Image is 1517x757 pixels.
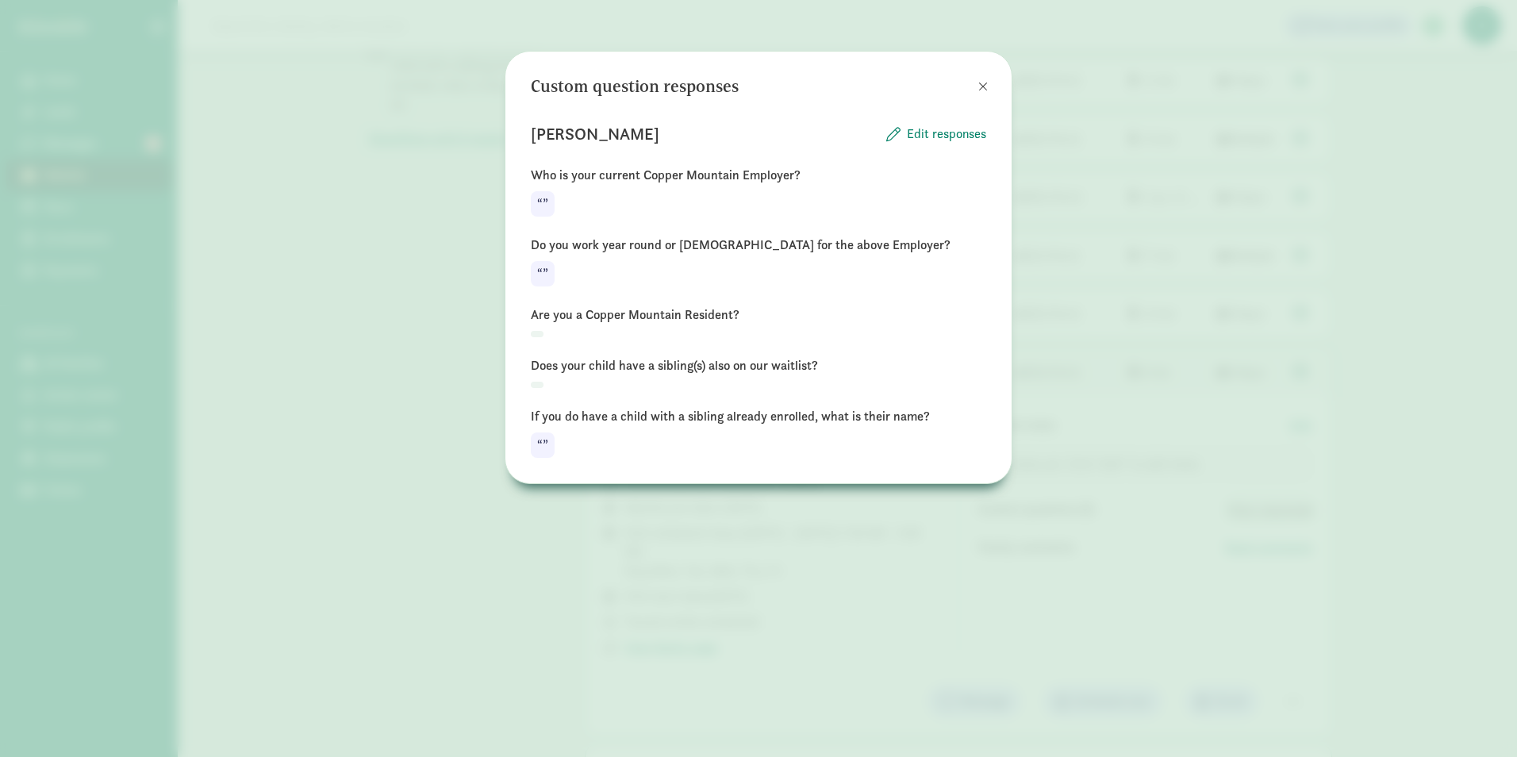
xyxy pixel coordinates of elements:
[907,125,986,144] span: Edit responses
[531,191,555,217] div: “”
[1438,681,1517,757] iframe: Chat Widget
[531,356,986,375] p: Does your child have a sibling(s) also on our waitlist?
[531,121,659,147] p: [PERSON_NAME]
[531,77,739,96] h3: Custom question responses
[531,407,986,426] p: If you do have a child with a sibling already enrolled, what is their name?
[531,236,986,255] p: Do you work year round or [DEMOGRAPHIC_DATA] for the above Employer?
[531,166,986,185] p: Who is your current Copper Mountain Employer?
[531,261,555,286] div: “”
[886,125,986,144] button: Edit responses
[531,432,555,458] div: “”
[531,305,986,325] p: Are you a Copper Mountain Resident?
